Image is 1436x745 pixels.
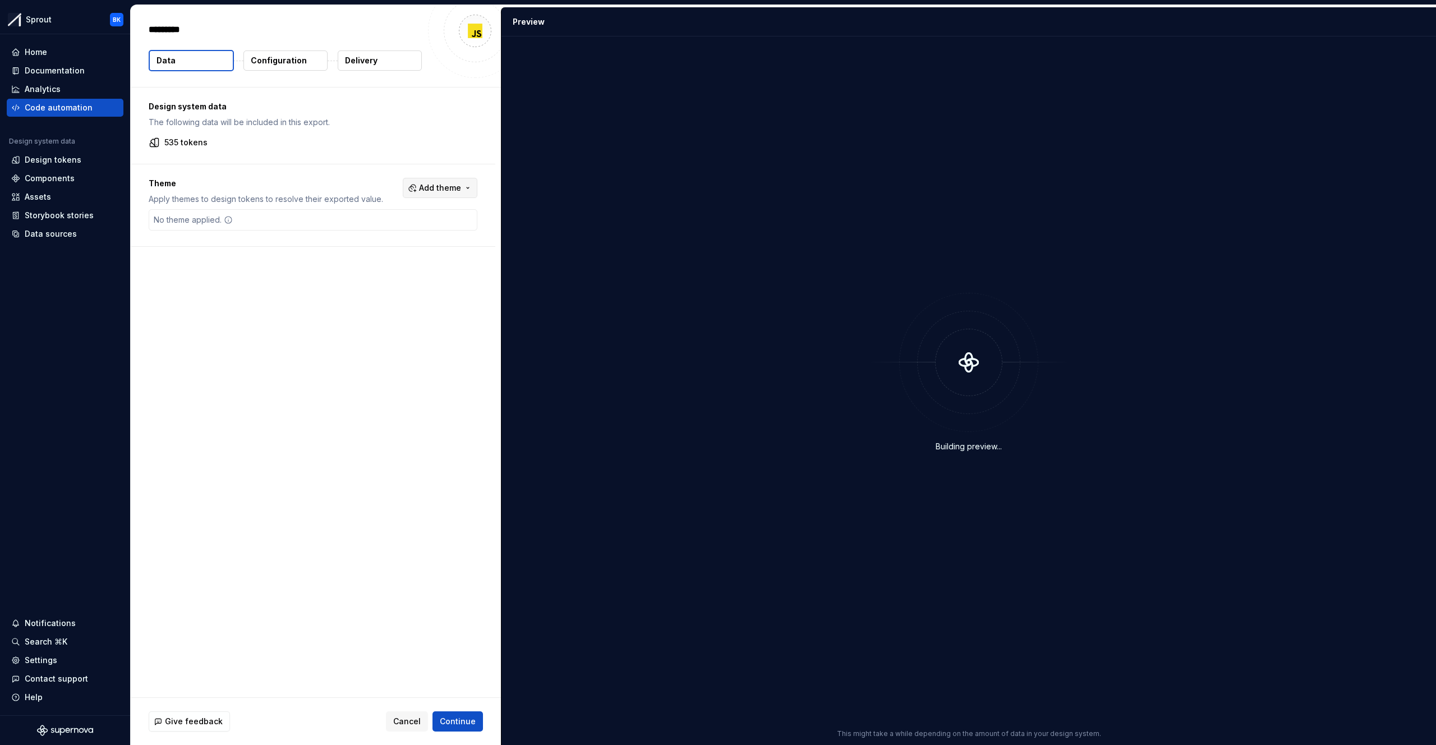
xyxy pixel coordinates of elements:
[2,7,128,31] button: SproutBK
[8,13,21,26] img: b6c2a6ff-03c2-4811-897b-2ef07e5e0e51.png
[25,210,94,221] div: Storybook stories
[345,55,378,66] p: Delivery
[9,137,75,146] div: Design system data
[25,655,57,666] div: Settings
[513,16,545,27] div: Preview
[165,716,223,727] span: Give feedback
[7,169,123,187] a: Components
[149,50,234,71] button: Data
[25,618,76,629] div: Notifications
[25,47,47,58] div: Home
[149,178,383,189] p: Theme
[7,688,123,706] button: Help
[25,636,67,647] div: Search ⌘K
[837,729,1101,738] p: This might take a while depending on the amount of data in your design system.
[7,43,123,61] a: Home
[164,137,208,148] p: 535 tokens
[26,14,52,25] div: Sprout
[936,441,1002,452] div: Building preview...
[7,188,123,206] a: Assets
[7,99,123,117] a: Code automation
[149,117,477,128] p: The following data will be included in this export.
[149,101,477,112] p: Design system data
[386,711,428,732] button: Cancel
[7,206,123,224] a: Storybook stories
[25,228,77,240] div: Data sources
[25,692,43,703] div: Help
[419,182,461,194] span: Add theme
[25,154,81,165] div: Design tokens
[7,614,123,632] button: Notifications
[432,711,483,732] button: Continue
[25,102,93,113] div: Code automation
[7,80,123,98] a: Analytics
[149,210,237,230] div: No theme applied.
[25,191,51,203] div: Assets
[113,15,121,24] div: BK
[7,670,123,688] button: Contact support
[25,65,85,76] div: Documentation
[25,84,61,95] div: Analytics
[25,673,88,684] div: Contact support
[403,178,477,198] button: Add theme
[25,173,75,184] div: Components
[7,633,123,651] button: Search ⌘K
[37,725,93,736] svg: Supernova Logo
[7,151,123,169] a: Design tokens
[393,716,421,727] span: Cancel
[440,716,476,727] span: Continue
[7,651,123,669] a: Settings
[7,225,123,243] a: Data sources
[7,62,123,80] a: Documentation
[251,55,307,66] p: Configuration
[149,711,230,732] button: Give feedback
[338,50,422,71] button: Delivery
[157,55,176,66] p: Data
[149,194,383,205] p: Apply themes to design tokens to resolve their exported value.
[243,50,328,71] button: Configuration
